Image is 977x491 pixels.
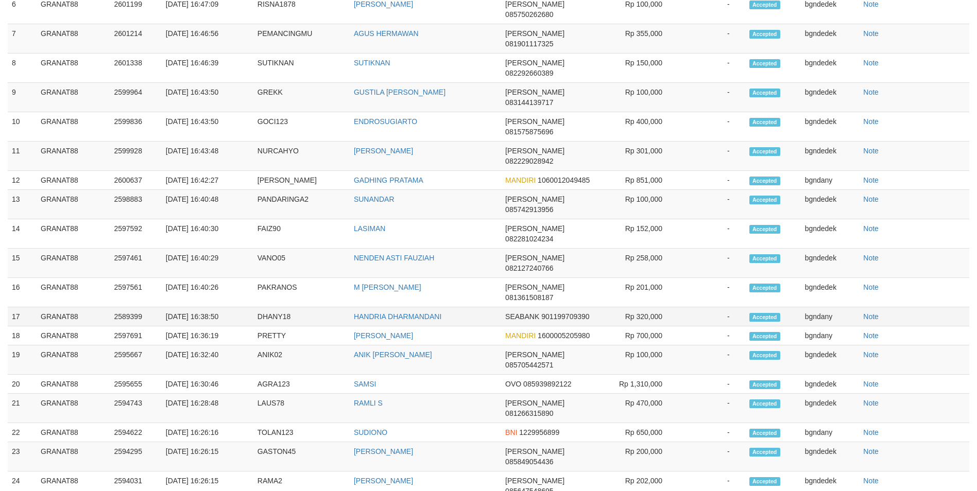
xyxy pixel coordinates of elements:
a: Note [863,399,879,407]
span: [PERSON_NAME] [505,224,564,233]
a: Note [863,224,879,233]
td: 15 [8,249,37,278]
td: [DATE] 16:40:48 [162,190,253,219]
td: 2598883 [110,190,161,219]
td: VANO05 [253,249,350,278]
span: 081901117325 [505,40,553,48]
td: bgndedek [801,442,860,471]
td: 22 [8,423,37,442]
span: Accepted [749,332,780,341]
td: 8 [8,54,37,83]
td: 2599836 [110,112,161,142]
a: [PERSON_NAME] [354,447,413,455]
td: 17 [8,307,37,326]
td: SUTIKNAN [253,54,350,83]
td: Rp 1,310,000 [598,375,678,394]
td: Rp 100,000 [598,190,678,219]
span: Accepted [749,254,780,263]
a: Note [863,380,879,388]
td: 11 [8,142,37,171]
td: 2594743 [110,394,161,423]
td: 2594622 [110,423,161,442]
td: Rp 152,000 [598,219,678,249]
span: [PERSON_NAME] [505,29,564,38]
td: 13 [8,190,37,219]
a: SUDIONO [354,428,387,436]
span: MANDIRI [505,331,536,340]
span: 081266315890 [505,409,553,417]
td: GRANAT88 [37,249,110,278]
a: [PERSON_NAME] [354,477,413,485]
td: 2601338 [110,54,161,83]
span: BNI [505,428,517,436]
td: 2600637 [110,171,161,190]
td: [DATE] 16:40:29 [162,249,253,278]
span: Accepted [749,89,780,97]
a: AGUS HERMAWAN [354,29,419,38]
td: bgndedek [801,278,860,307]
td: bgndedek [801,190,860,219]
td: bgndedek [801,112,860,142]
span: Accepted [749,284,780,292]
td: Rp 400,000 [598,112,678,142]
td: - [678,142,745,171]
td: GRANAT88 [37,190,110,219]
a: SUNANDAR [354,195,395,203]
a: Note [863,447,879,455]
td: Rp 100,000 [598,345,678,375]
span: [PERSON_NAME] [505,88,564,96]
td: DHANY18 [253,307,350,326]
td: [DATE] 16:43:48 [162,142,253,171]
td: [DATE] 16:28:48 [162,394,253,423]
td: Rp 851,000 [598,171,678,190]
a: Note [863,195,879,203]
td: 9 [8,83,37,112]
td: bgndedek [801,375,860,394]
td: GRANAT88 [37,171,110,190]
td: bgndany [801,171,860,190]
td: GRANAT88 [37,278,110,307]
td: GRANAT88 [37,375,110,394]
td: - [678,394,745,423]
td: [DATE] 16:38:50 [162,307,253,326]
a: Note [863,59,879,67]
a: GADHING PRATAMA [354,176,423,184]
td: bgndany [801,307,860,326]
td: 14 [8,219,37,249]
span: Accepted [749,380,780,389]
td: [DATE] 16:40:26 [162,278,253,307]
td: GREKK [253,83,350,112]
td: - [678,190,745,219]
a: NENDEN ASTI FAUZIAH [354,254,434,262]
td: 2597461 [110,249,161,278]
td: [DATE] 16:40:30 [162,219,253,249]
td: FAIZ90 [253,219,350,249]
span: [PERSON_NAME] [505,477,564,485]
td: - [678,171,745,190]
span: 082281024234 [505,235,553,243]
td: 21 [8,394,37,423]
td: 19 [8,345,37,375]
a: Note [863,29,879,38]
span: 085705442571 [505,361,553,369]
td: - [678,219,745,249]
td: 2599928 [110,142,161,171]
span: [PERSON_NAME] [505,195,564,203]
td: ANIK02 [253,345,350,375]
td: [DATE] 16:43:50 [162,83,253,112]
a: Note [863,477,879,485]
td: AGRA123 [253,375,350,394]
td: [PERSON_NAME] [253,171,350,190]
span: Accepted [749,30,780,39]
td: LAUS78 [253,394,350,423]
a: [PERSON_NAME] [354,331,413,340]
td: PAKRANOS [253,278,350,307]
td: bgndedek [801,24,860,54]
a: M [PERSON_NAME] [354,283,421,291]
span: 1060012049485 [538,176,590,184]
span: [PERSON_NAME] [505,447,564,455]
a: RAMLI S [354,399,383,407]
td: Rp 700,000 [598,326,678,345]
td: Rp 258,000 [598,249,678,278]
span: Accepted [749,196,780,204]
